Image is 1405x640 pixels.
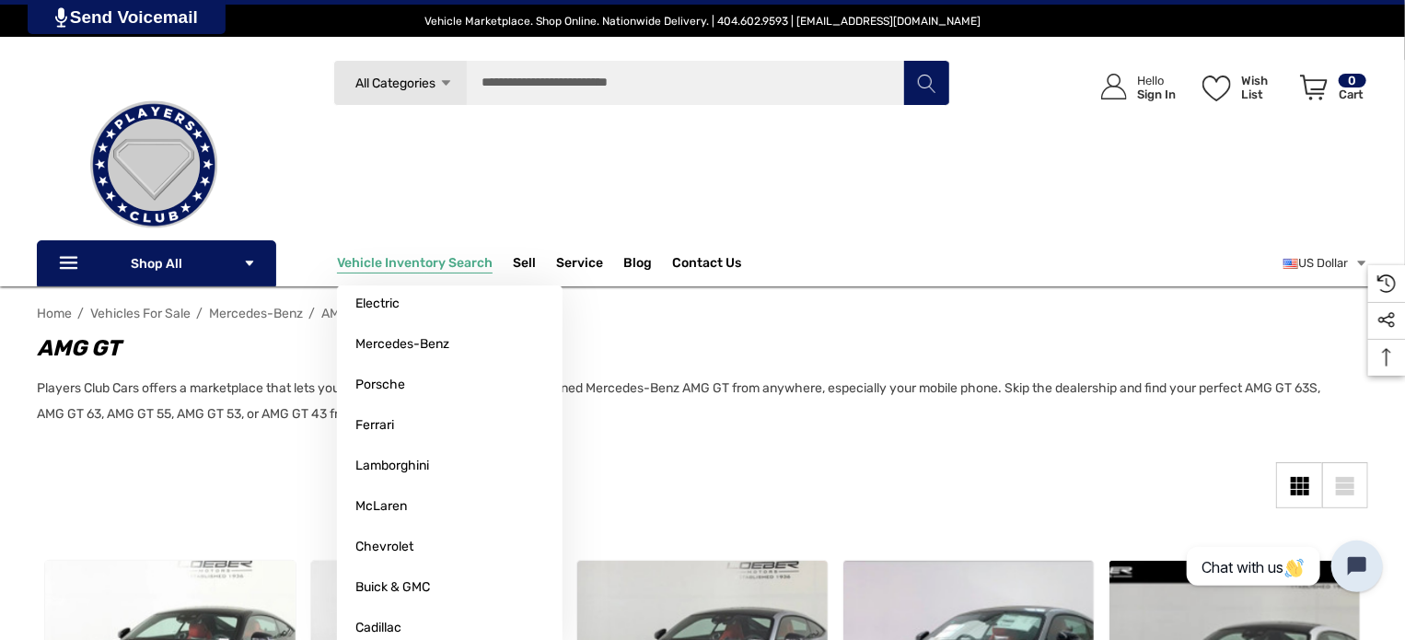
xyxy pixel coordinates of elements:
[62,73,246,257] img: Players Club | Cars For Sale
[37,332,1350,365] h1: AMG GT
[1377,274,1396,293] svg: Recently Viewed
[37,376,1350,427] p: Players Club Cars offers a marketplace that lets you shop for your new or certified pre-owned Mer...
[37,306,72,321] a: Home
[1300,75,1328,100] svg: Review Your Cart
[355,296,400,312] span: Electric
[623,255,652,275] a: Blog
[243,257,256,270] svg: Icon Arrow Down
[333,60,467,106] a: All Categories Icon Arrow Down Icon Arrow Up
[355,620,401,636] span: Cadillac
[57,253,85,274] svg: Icon Line
[355,336,449,353] span: Mercedes-Benz
[1283,245,1368,282] a: USD
[1339,74,1366,87] p: 0
[513,245,556,282] a: Sell
[37,240,276,286] p: Shop All
[903,60,949,106] button: Search
[439,76,453,90] svg: Icon Arrow Down
[513,255,536,275] span: Sell
[1202,76,1231,101] svg: Wish List
[1080,55,1185,119] a: Sign in
[55,7,67,28] img: PjwhLS0gR2VuZXJhdG9yOiBHcmF2aXQuaW8gLS0+PHN2ZyB4bWxucz0iaHR0cDovL3d3dy53My5vcmcvMjAwMC9zdmciIHhtb...
[424,15,981,28] span: Vehicle Marketplace. Shop Online. Nationwide Delivery. | 404.602.9593 | [EMAIL_ADDRESS][DOMAIN_NAME]
[37,297,1368,330] nav: Breadcrumb
[90,306,191,321] a: Vehicles For Sale
[1194,55,1292,119] a: Wish List Wish List
[355,458,429,474] span: Lamborghini
[1377,311,1396,330] svg: Social Media
[356,76,436,91] span: All Categories
[337,255,493,275] a: Vehicle Inventory Search
[1137,87,1176,101] p: Sign In
[556,255,603,275] a: Service
[1276,462,1322,508] a: Grid View
[1101,74,1127,99] svg: Icon User Account
[672,255,741,275] a: Contact Us
[1137,74,1176,87] p: Hello
[1322,462,1368,508] a: List View
[355,498,407,515] span: McLaren
[209,306,303,321] a: Mercedes-Benz
[355,539,413,555] span: Chevrolet
[1292,55,1368,127] a: Cart with 0 items
[1339,87,1366,101] p: Cart
[1241,74,1290,101] p: Wish List
[355,377,405,393] span: Porsche
[1368,348,1405,367] svg: Top
[355,417,394,434] span: Ferrari
[355,579,430,596] span: Buick & GMC
[321,306,368,321] a: AMG GT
